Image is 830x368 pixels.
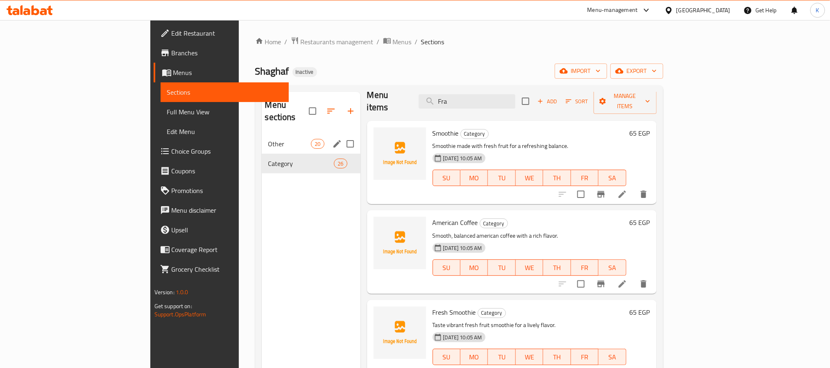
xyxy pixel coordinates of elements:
[566,97,588,106] span: Sort
[161,82,289,102] a: Sections
[301,37,374,47] span: Restaurants management
[268,139,311,149] span: Other
[433,170,460,186] button: SU
[440,244,485,252] span: [DATE] 10:05 AM
[433,141,626,151] p: Smoothie made with fresh fruit for a refreshing balance.
[154,43,289,63] a: Branches
[393,37,412,47] span: Menus
[561,66,601,76] span: import
[436,262,457,274] span: SU
[154,141,289,161] a: Choice Groups
[154,220,289,240] a: Upsell
[617,66,657,76] span: export
[436,351,457,363] span: SU
[436,172,457,184] span: SU
[421,37,444,47] span: Sections
[591,274,611,294] button: Branch-specific-item
[167,87,282,97] span: Sections
[291,36,374,47] a: Restaurants management
[517,93,534,110] span: Select section
[519,262,540,274] span: WE
[172,186,282,195] span: Promotions
[173,68,282,77] span: Menus
[547,351,567,363] span: TH
[341,101,361,121] button: Add section
[167,107,282,117] span: Full Menu View
[154,200,289,220] a: Menu disclaimer
[491,351,512,363] span: TU
[491,172,512,184] span: TU
[154,23,289,43] a: Edit Restaurant
[377,37,380,47] li: /
[594,89,657,114] button: Manage items
[491,262,512,274] span: TU
[255,36,663,47] nav: breadcrumb
[154,309,206,320] a: Support.OpsPlatform
[630,307,650,318] h6: 65 EGP
[519,172,540,184] span: WE
[311,140,324,148] span: 20
[480,219,508,228] span: Category
[154,63,289,82] a: Menus
[516,170,543,186] button: WE
[600,91,650,111] span: Manage items
[516,259,543,276] button: WE
[599,349,626,365] button: SA
[321,101,341,121] span: Sort sections
[543,259,571,276] button: TH
[172,48,282,58] span: Branches
[374,127,426,180] img: Smoothie
[572,186,590,203] span: Select to update
[634,184,653,204] button: delete
[172,205,282,215] span: Menu disclaimer
[464,172,485,184] span: MO
[630,217,650,228] h6: 65 EGP
[167,127,282,136] span: Edit Menu
[547,172,567,184] span: TH
[433,306,476,318] span: Fresh Smoothie
[311,139,324,149] div: items
[536,97,558,106] span: Add
[433,320,626,330] p: Taste vibrant fresh fruit smoothie for a lively flavor.
[154,301,192,311] span: Get support on:
[331,138,343,150] button: edit
[172,245,282,254] span: Coverage Report
[574,351,595,363] span: FR
[374,217,426,269] img: American Coffee
[564,95,590,108] button: Sort
[478,308,506,318] span: Category
[574,262,595,274] span: FR
[519,351,540,363] span: WE
[262,131,361,177] nav: Menu sections
[433,127,459,139] span: Smoothie
[574,172,595,184] span: FR
[460,259,488,276] button: MO
[587,5,638,15] div: Menu-management
[172,28,282,38] span: Edit Restaurant
[433,216,478,229] span: American Coffee
[383,36,412,47] a: Menus
[419,94,515,109] input: search
[460,349,488,365] button: MO
[374,307,426,359] img: Fresh Smoothie
[293,68,317,75] span: Inactive
[534,95,560,108] button: Add
[591,184,611,204] button: Branch-specific-item
[262,154,361,173] div: Category26
[488,259,515,276] button: TU
[172,146,282,156] span: Choice Groups
[555,64,607,79] button: import
[334,159,347,168] div: items
[617,279,627,289] a: Edit menu item
[154,287,175,298] span: Version:
[630,127,650,139] h6: 65 EGP
[461,129,488,139] span: Category
[599,259,626,276] button: SA
[599,170,626,186] button: SA
[172,264,282,274] span: Grocery Checklist
[534,95,560,108] span: Add item
[602,172,623,184] span: SA
[154,240,289,259] a: Coverage Report
[571,170,599,186] button: FR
